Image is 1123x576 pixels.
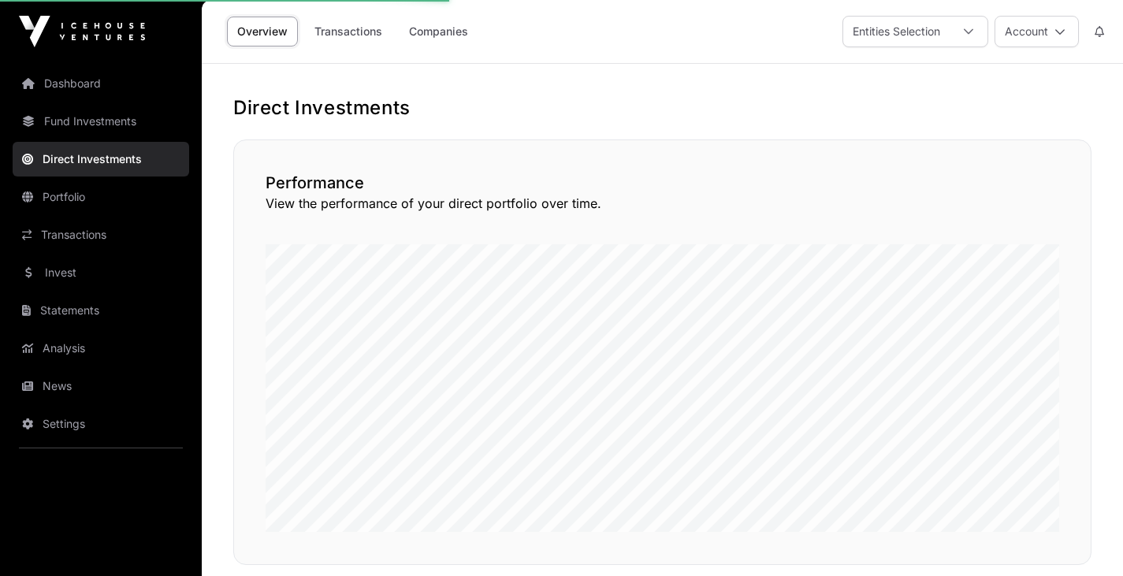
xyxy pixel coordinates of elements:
[13,180,189,214] a: Portfolio
[843,17,950,46] div: Entities Selection
[13,104,189,139] a: Fund Investments
[13,217,189,252] a: Transactions
[266,194,1059,213] p: View the performance of your direct portfolio over time.
[227,17,298,46] a: Overview
[13,142,189,177] a: Direct Investments
[13,293,189,328] a: Statements
[1044,500,1123,576] iframe: Chat Widget
[13,407,189,441] a: Settings
[13,66,189,101] a: Dashboard
[13,369,189,403] a: News
[13,331,189,366] a: Analysis
[233,95,1091,121] h1: Direct Investments
[19,16,145,47] img: Icehouse Ventures Logo
[995,16,1079,47] button: Account
[399,17,478,46] a: Companies
[304,17,392,46] a: Transactions
[266,172,1059,194] h2: Performance
[13,255,189,290] a: Invest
